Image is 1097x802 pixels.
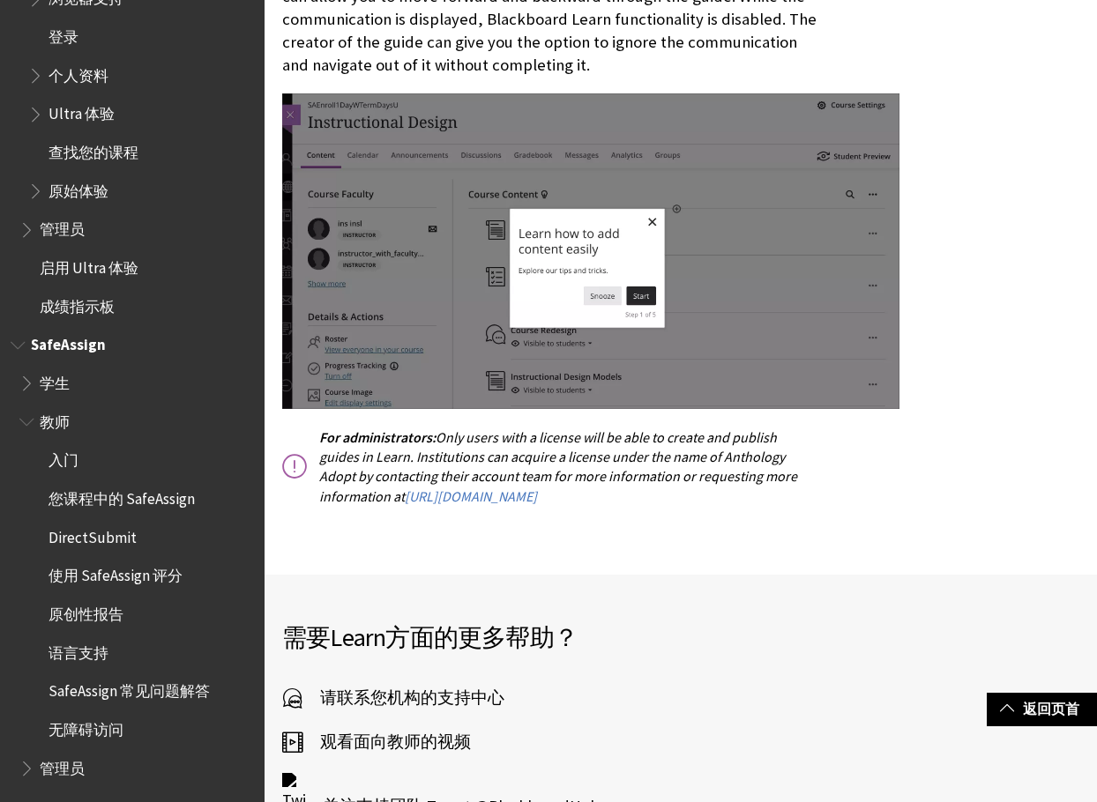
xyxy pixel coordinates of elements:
[40,215,85,239] span: 管理员
[282,729,471,755] a: 观看面向教师的视频
[282,427,818,507] p: Only users with a license will be able to create and publish guides in Learn. Institutions can ac...
[49,561,183,585] span: 使用 SafeAssign 评分
[282,619,1079,656] h2: 需要 方面的更多帮助？
[49,677,210,701] span: SafeAssign 常见问题解答
[49,100,115,123] span: Ultra 体验
[31,330,106,354] span: SafeAssign
[40,292,115,316] span: 成绩指示板
[987,693,1097,725] a: 返回页首
[49,61,108,85] span: 个人资料
[40,754,85,777] span: 管理员
[49,638,108,662] span: 语言支持
[330,621,385,653] span: Learn
[405,487,537,506] a: [URL][DOMAIN_NAME]
[49,137,138,161] span: 查找您的课程
[282,685,504,711] a: 请联系您机构的支持中心
[302,685,504,711] span: 请联系您机构的支持中心
[282,93,899,409] img: An Anthology Adopt pop-up displayed in Blackboard Learn
[49,523,137,546] span: DirectSubmit
[40,407,70,431] span: 教师
[40,368,70,392] span: 学生
[11,330,254,783] nav: Book outline for Blackboard SafeAssign
[49,484,195,508] span: 您课程中的 SafeAssign
[49,715,123,739] span: 无障碍访问
[40,253,138,277] span: 启用 Ultra 体验
[49,446,78,470] span: 入门
[49,176,108,200] span: 原始体验
[319,428,436,446] span: For administrators:
[302,729,471,755] span: 观看面向教师的视频
[49,22,78,46] span: 登录
[49,599,123,623] span: 原创性报告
